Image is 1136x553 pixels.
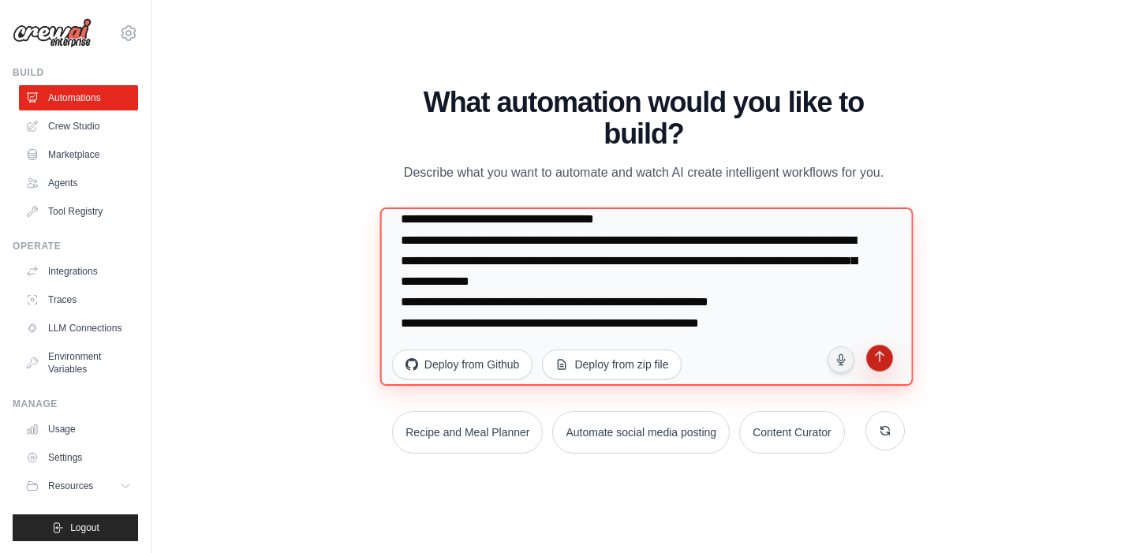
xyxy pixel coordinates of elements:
[70,521,99,534] span: Logout
[13,66,138,79] div: Build
[392,349,533,379] button: Deploy from Github
[19,417,138,442] a: Usage
[19,287,138,312] a: Traces
[13,514,138,541] button: Logout
[542,349,682,379] button: Deploy from zip file
[19,445,138,470] a: Settings
[19,85,138,110] a: Automations
[19,316,138,341] a: LLM Connections
[392,411,543,454] button: Recipe and Meal Planner
[19,142,138,167] a: Marketplace
[48,480,93,492] span: Resources
[19,114,138,139] a: Crew Studio
[383,163,905,183] p: Describe what you want to automate and watch AI create intelligent workflows for you.
[19,473,138,499] button: Resources
[13,398,138,410] div: Manage
[552,411,730,454] button: Automate social media posting
[1057,477,1136,553] iframe: Chat Widget
[13,18,92,48] img: Logo
[19,344,138,382] a: Environment Variables
[19,170,138,196] a: Agents
[383,87,905,150] h1: What automation would you like to build?
[739,411,845,454] button: Content Curator
[19,199,138,224] a: Tool Registry
[19,259,138,284] a: Integrations
[13,240,138,252] div: Operate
